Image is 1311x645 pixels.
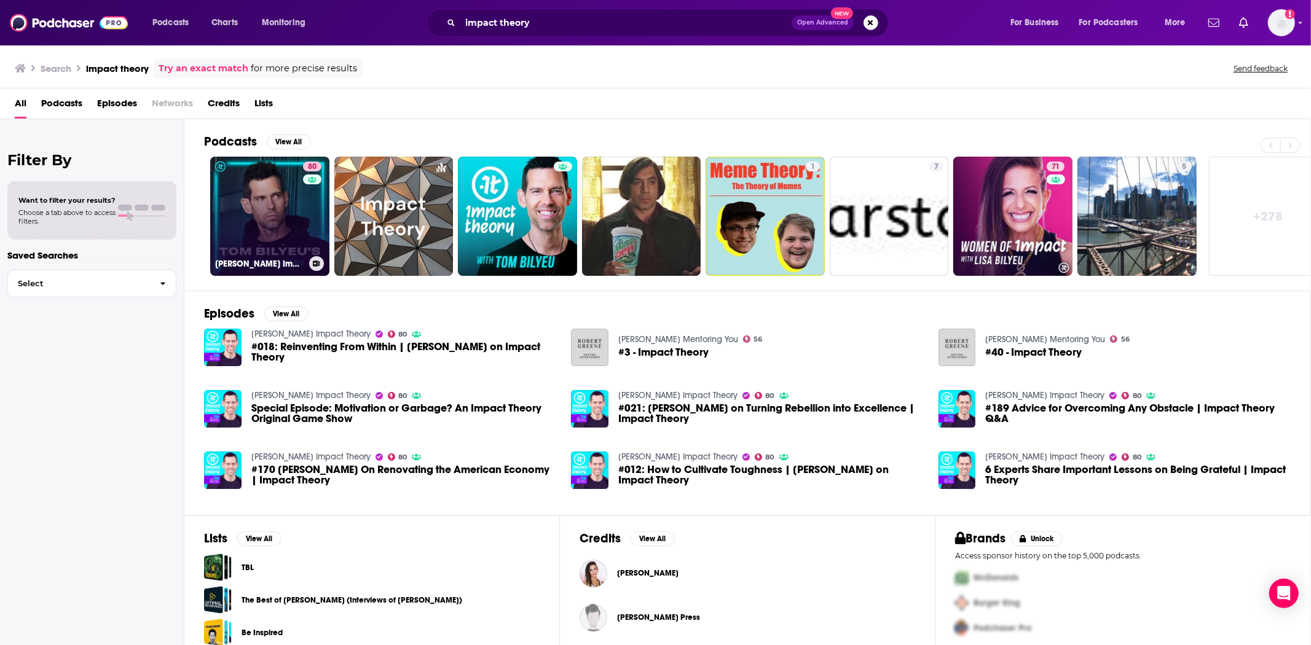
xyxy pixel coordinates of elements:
img: #189 Advice for Overcoming Any Obstacle | Impact Theory Q&A [939,390,976,428]
div: Search podcasts, credits, & more... [438,9,900,37]
span: The Best of Tom Bilyeu (Interviews of Tom) [204,586,232,614]
button: Send feedback [1230,63,1291,74]
a: Robert Greene Mentoring You [618,334,738,345]
button: open menu [1156,13,1201,33]
a: Lists [254,93,273,119]
span: #021: [PERSON_NAME] on Turning Rebellion into Excellence | Impact Theory [618,403,924,424]
span: New [831,7,853,19]
button: Show profile menu [1268,9,1295,36]
a: All [15,93,26,119]
a: Robert Greene Mentoring You [985,334,1105,345]
span: McDonalds [974,573,1018,583]
span: For Podcasters [1079,14,1138,31]
img: #012: How to Cultivate Toughness | Amelia Boone on Impact Theory [571,451,608,489]
button: Open AdvancedNew [792,15,854,30]
span: for more precise results [251,61,357,76]
a: 1 [806,162,820,171]
a: Tom Bilyeu's Impact Theory [251,390,371,401]
a: Special Episode: Motivation or Garbage? An Impact Theory Original Game Show [251,403,557,424]
a: 80 [388,330,407,338]
span: 80 [308,161,317,173]
a: #3 - Impact Theory [618,347,709,358]
button: open menu [1002,13,1074,33]
p: Saved Searches [7,249,176,261]
a: 7 [929,162,943,171]
a: Tom Bilyeu's Impact Theory [618,451,738,462]
h3: impact theory [86,63,149,74]
span: Open Advanced [797,20,848,26]
h2: Episodes [204,306,254,321]
h3: Search [41,63,71,74]
a: 80 [388,453,407,461]
a: #012: How to Cultivate Toughness | Amelia Boone on Impact Theory [618,464,924,485]
a: 56 [1110,335,1130,343]
a: 71 [953,157,1073,276]
a: Episodes [97,93,137,119]
a: 80 [303,162,321,171]
a: Lisa Bilyeu [617,568,679,578]
span: 80 [766,455,774,460]
span: More [1165,14,1186,31]
span: 80 [398,393,407,399]
h2: Credits [580,531,621,546]
span: Credits [208,93,240,119]
img: #018: Reinventing From Within | Jarrett Adams on Impact Theory [204,329,242,366]
a: Show notifications dropdown [1203,12,1224,33]
a: Tom Bilyeu's Impact Theory [985,451,1104,462]
span: Podcasts [152,14,189,31]
span: 80 [1133,455,1141,460]
img: #40 - Impact Theory [939,329,976,366]
button: View All [237,531,281,546]
h2: Lists [204,531,227,546]
a: 80[PERSON_NAME] Impact Theory [210,157,329,276]
button: View All [264,307,309,321]
a: #40 - Impact Theory [985,347,1082,358]
a: 56 [743,335,763,343]
img: #021: Laila Ali on Turning Rebellion into Excellence | Impact Theory [571,390,608,428]
a: Try an exact match [159,61,248,76]
span: Choose a tab above to access filters. [18,208,116,225]
a: #021: Laila Ali on Turning Rebellion into Excellence | Impact Theory [618,403,924,424]
img: 6 Experts Share Important Lessons on Being Grateful | Impact Theory [939,451,976,489]
a: 80 [1122,392,1141,399]
a: 80 [388,392,407,399]
span: 7 [934,161,939,173]
button: View All [267,135,311,149]
a: Podchaser - Follow, Share and Rate Podcasts [10,11,128,34]
a: #018: Reinventing From Within | Jarrett Adams on Impact Theory [251,342,557,362]
a: Charts [203,13,245,33]
button: Andrew PressAndrew Press [580,598,915,637]
button: open menu [144,13,205,33]
img: First Pro Logo [950,565,974,590]
span: Networks [152,93,193,119]
a: Be Inspired [242,626,283,639]
img: #170 Andrew Yang On Renovating the American Economy | Impact Theory [204,451,242,489]
a: TBL [204,553,232,581]
a: Andrew Press [617,612,700,622]
span: Charts [211,14,238,31]
a: 6 Experts Share Important Lessons on Being Grateful | Impact Theory [985,464,1291,485]
button: View All [631,531,675,546]
span: Podchaser Pro [974,623,1031,633]
button: open menu [253,13,321,33]
span: Podcasts [41,93,82,119]
a: EpisodesView All [204,306,309,321]
h2: Podcasts [204,134,257,149]
div: Open Intercom Messenger [1269,579,1299,608]
img: Andrew Press [580,604,607,631]
span: #012: How to Cultivate Toughness | [PERSON_NAME] on Impact Theory [618,464,924,485]
a: 80 [755,392,774,399]
a: Tom Bilyeu's Impact Theory [251,329,371,339]
img: Special Episode: Motivation or Garbage? An Impact Theory Original Game Show [204,390,242,428]
h3: [PERSON_NAME] Impact Theory [215,259,304,269]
